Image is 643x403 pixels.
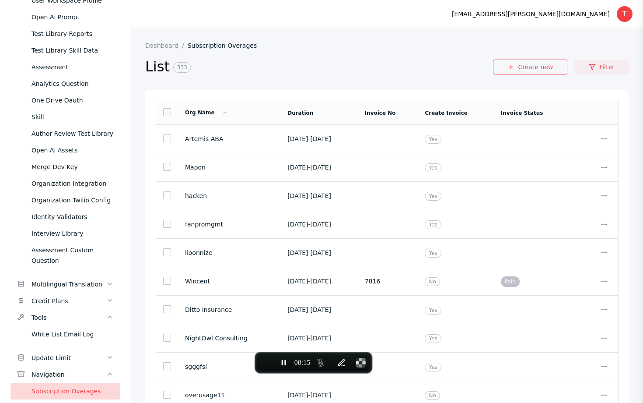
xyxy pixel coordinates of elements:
span: Ditto Insurance [185,306,232,313]
div: White List Email Log [31,329,113,339]
div: Test Library Skill Data [31,45,113,56]
a: One Drive Oauth [10,92,120,109]
div: Multilingual Translation [31,279,106,290]
section: 7816 [365,278,411,285]
span: hacken [185,192,207,199]
span: Yes [425,334,441,343]
a: White List Email Log [10,326,120,343]
div: Subscription Overages [31,386,113,396]
a: Author Review Test Library [10,125,120,142]
span: Paid [501,276,520,287]
span: [DATE] - [DATE] [287,249,331,256]
a: Create new [493,60,567,74]
span: [DATE] - [DATE] [287,221,331,228]
div: Open Ai Assets [31,145,113,156]
span: fanpromgmt [185,221,223,228]
a: Invoice Status [501,110,543,116]
a: Open Ai Assets [10,142,120,159]
div: Assessment [31,62,113,72]
span: Yes [425,135,441,144]
div: Navigation [31,369,106,380]
span: [DATE] - [DATE] [287,164,331,171]
a: Analytics Question [10,75,120,92]
a: Test Library Reports [10,25,120,42]
span: No [425,391,440,400]
span: overusage11 [185,392,225,399]
div: One Drive Oauth [31,95,113,106]
a: Invoice No [365,110,396,116]
div: Update Limit [31,353,106,363]
span: Wincent [185,278,210,285]
div: T [617,6,633,22]
span: Artemis ABA [185,135,223,142]
a: Assessment Custom Question [10,242,120,269]
a: Create Invoice [425,110,467,116]
span: Yes [425,306,441,315]
span: Mapon [185,164,206,171]
a: Subscription Overages [10,383,120,399]
span: [DATE] - [DATE] [287,335,331,342]
div: Author Review Test Library [31,128,113,139]
div: Analytics Question [31,78,113,89]
a: Organization Twilio Config [10,192,120,209]
a: Identity Validators [10,209,120,225]
span: No [425,277,440,286]
span: Yes [425,249,441,258]
a: Filter [574,60,629,74]
span: Yes [425,163,441,172]
div: Organization Twilio Config [31,195,113,205]
div: Assessment Custom Question [31,245,113,266]
div: Tools [31,312,106,323]
div: Interview Library [31,228,113,239]
div: Test Library Reports [31,28,113,39]
span: [DATE] - [DATE] [287,278,331,285]
div: Identity Validators [31,212,113,222]
span: [DATE] - [DATE] [287,392,331,399]
span: Yes [425,192,441,201]
div: Skill [31,112,113,122]
div: Open Ai Prompt [31,12,113,22]
span: [DATE] - [DATE] [287,135,331,142]
span: sgggfsi [185,363,207,370]
span: [DATE] - [DATE] [287,306,331,313]
span: NightOwl Consulting [185,335,248,342]
a: Subscription Overages [188,42,264,49]
td: Duration [280,101,357,125]
span: 333 [173,62,191,73]
h2: List [145,58,493,76]
a: Assessment [10,59,120,75]
span: lioonnize [185,249,213,256]
a: Test Library Skill Data [10,42,120,59]
a: Skill [10,109,120,125]
span: Yes [425,363,441,371]
span: Yes [425,220,441,229]
div: Merge Dev Key [31,162,113,172]
div: Organization Integration [31,178,113,189]
a: Open Ai Prompt [10,9,120,25]
span: [DATE] - [DATE] [287,192,331,199]
div: Credit Plans [31,296,106,306]
a: Interview Library [10,225,120,242]
a: Dashboard [145,42,188,49]
a: Merge Dev Key [10,159,120,175]
div: [EMAIL_ADDRESS][PERSON_NAME][DOMAIN_NAME] [452,9,610,19]
a: Organization Integration [10,175,120,192]
a: Org Name [185,110,229,116]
